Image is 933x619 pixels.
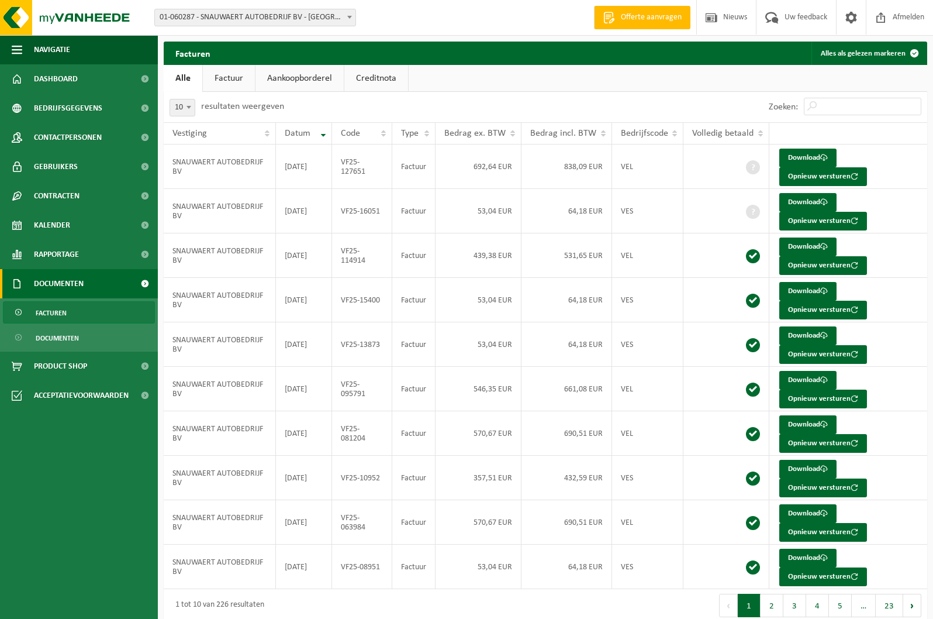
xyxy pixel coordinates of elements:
button: 5 [829,594,852,617]
a: Download [779,282,837,301]
a: Download [779,238,837,256]
span: Facturen [36,302,67,324]
td: SNAUWAERT AUTOBEDRIJF BV [164,500,276,545]
span: Documenten [34,269,84,298]
td: 570,67 EUR [436,411,521,456]
td: VES [612,545,684,589]
td: SNAUWAERT AUTOBEDRIJF BV [164,545,276,589]
td: 692,64 EUR [436,145,521,189]
a: Factuur [203,65,255,92]
span: 01-060287 - SNAUWAERT AUTOBEDRIJF BV - BRUGGE [155,9,355,26]
button: Next [903,594,921,617]
td: 64,18 EUR [521,322,612,367]
button: Opnieuw versturen [779,301,867,319]
td: [DATE] [276,411,331,456]
span: Bedrag ex. BTW [444,129,506,138]
td: Factuur [392,145,436,189]
td: VF25-127651 [332,145,392,189]
span: Product Shop [34,352,87,381]
span: 01-060287 - SNAUWAERT AUTOBEDRIJF BV - BRUGGE [154,9,356,26]
a: Aankoopborderel [255,65,344,92]
a: Download [779,504,837,523]
h2: Facturen [164,42,222,64]
span: Datum [285,129,310,138]
td: SNAUWAERT AUTOBEDRIJF BV [164,322,276,367]
label: Zoeken: [769,102,798,112]
td: VEL [612,500,684,545]
td: 64,18 EUR [521,278,612,322]
td: VEL [612,145,684,189]
td: 357,51 EUR [436,456,521,500]
a: Creditnota [344,65,408,92]
button: 3 [783,594,806,617]
td: 546,35 EUR [436,367,521,411]
td: 439,38 EUR [436,233,521,278]
a: Download [779,549,837,568]
button: 1 [738,594,761,617]
td: [DATE] [276,278,331,322]
span: Kalender [34,211,70,240]
span: Bedrijfsgegevens [34,94,102,123]
a: Download [779,149,837,167]
td: SNAUWAERT AUTOBEDRIJF BV [164,189,276,233]
span: Code [341,129,360,138]
a: Offerte aanvragen [594,6,690,29]
button: Opnieuw versturen [779,256,867,275]
td: SNAUWAERT AUTOBEDRIJF BV [164,411,276,456]
button: Opnieuw versturen [779,568,867,586]
td: 838,09 EUR [521,145,612,189]
td: Factuur [392,322,436,367]
a: Download [779,371,837,390]
td: Factuur [392,278,436,322]
td: VF25-08951 [332,545,392,589]
td: 690,51 EUR [521,411,612,456]
span: Vestiging [172,129,207,138]
span: 10 [170,99,195,116]
td: VF25-15400 [332,278,392,322]
button: 23 [876,594,903,617]
td: [DATE] [276,233,331,278]
td: [DATE] [276,456,331,500]
td: 570,67 EUR [436,500,521,545]
span: Volledig betaald [692,129,754,138]
td: Factuur [392,367,436,411]
span: Bedrag incl. BTW [530,129,596,138]
td: VES [612,278,684,322]
td: 531,65 EUR [521,233,612,278]
button: 2 [761,594,783,617]
td: SNAUWAERT AUTOBEDRIJF BV [164,367,276,411]
td: [DATE] [276,189,331,233]
a: Documenten [3,326,155,349]
a: Download [779,460,837,479]
td: Factuur [392,411,436,456]
span: Type [401,129,419,138]
div: 1 tot 10 van 226 resultaten [170,595,264,616]
td: SNAUWAERT AUTOBEDRIJF BV [164,456,276,500]
a: Download [779,193,837,212]
span: Dashboard [34,64,78,94]
td: VF25-081204 [332,411,392,456]
td: VES [612,456,684,500]
td: [DATE] [276,545,331,589]
span: Navigatie [34,35,70,64]
td: SNAUWAERT AUTOBEDRIJF BV [164,278,276,322]
td: SNAUWAERT AUTOBEDRIJF BV [164,145,276,189]
button: Alles als gelezen markeren [811,42,926,65]
td: 53,04 EUR [436,322,521,367]
button: Opnieuw versturen [779,523,867,542]
td: Factuur [392,233,436,278]
td: Factuur [392,500,436,545]
td: [DATE] [276,500,331,545]
td: SNAUWAERT AUTOBEDRIJF BV [164,233,276,278]
td: [DATE] [276,322,331,367]
a: Facturen [3,301,155,324]
button: Opnieuw versturen [779,167,867,186]
label: resultaten weergeven [201,102,284,111]
td: 432,59 EUR [521,456,612,500]
td: [DATE] [276,145,331,189]
td: 53,04 EUR [436,189,521,233]
span: … [852,594,876,617]
td: Factuur [392,189,436,233]
button: 4 [806,594,829,617]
